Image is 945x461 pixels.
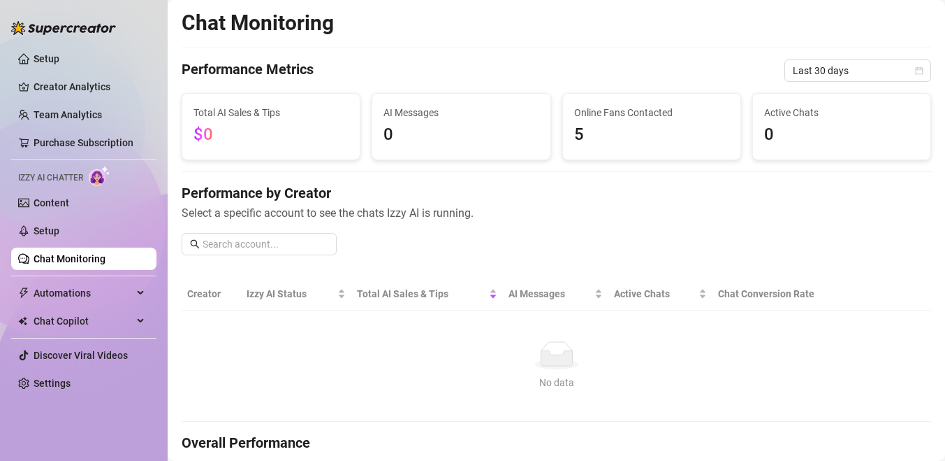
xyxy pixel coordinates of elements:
span: Total AI Sales & Tips [193,105,349,120]
span: Select a specific account to see the chats Izzy AI is running. [182,204,931,222]
h4: Performance by Creator [182,183,931,203]
span: AI Messages [383,105,539,120]
span: calendar [915,66,923,75]
span: 0 [764,122,919,148]
th: Creator [182,278,241,311]
input: Search account... [203,236,328,252]
span: Automations [34,282,133,304]
span: 5 [574,122,729,148]
a: Purchase Subscription [34,137,133,148]
a: Setup [34,53,59,64]
img: AI Chatter [89,166,110,186]
a: Creator Analytics [34,76,145,98]
span: search [190,239,200,249]
img: Chat Copilot [18,316,27,326]
th: AI Messages [503,278,608,311]
span: Izzy AI Chatter [18,171,83,185]
a: Discover Viral Videos [34,350,128,361]
span: thunderbolt [18,288,29,299]
th: Active Chats [608,278,712,311]
h2: Chat Monitoring [182,10,334,36]
a: Content [34,197,69,208]
a: Setup [34,225,59,236]
img: logo-BBDzfeDw.svg [11,21,116,35]
th: Chat Conversion Rate [712,278,856,311]
a: Chat Monitoring [34,253,105,264]
span: AI Messages [508,286,592,302]
span: Active Chats [764,105,919,120]
a: Settings [34,378,71,389]
th: Izzy AI Status [241,278,351,311]
div: No data [193,375,920,390]
span: Active Chats [614,286,696,302]
th: Total AI Sales & Tips [351,278,503,311]
h4: Overall Performance [182,433,931,453]
span: Online Fans Contacted [574,105,729,120]
span: Total AI Sales & Tips [357,286,486,302]
h4: Performance Metrics [182,59,314,82]
span: Last 30 days [793,60,923,81]
a: Team Analytics [34,109,102,120]
span: 0 [383,122,539,148]
span: Chat Copilot [34,310,133,332]
span: Izzy AI Status [247,286,334,302]
iframe: Intercom live chat [898,413,931,447]
span: $0 [193,125,213,144]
